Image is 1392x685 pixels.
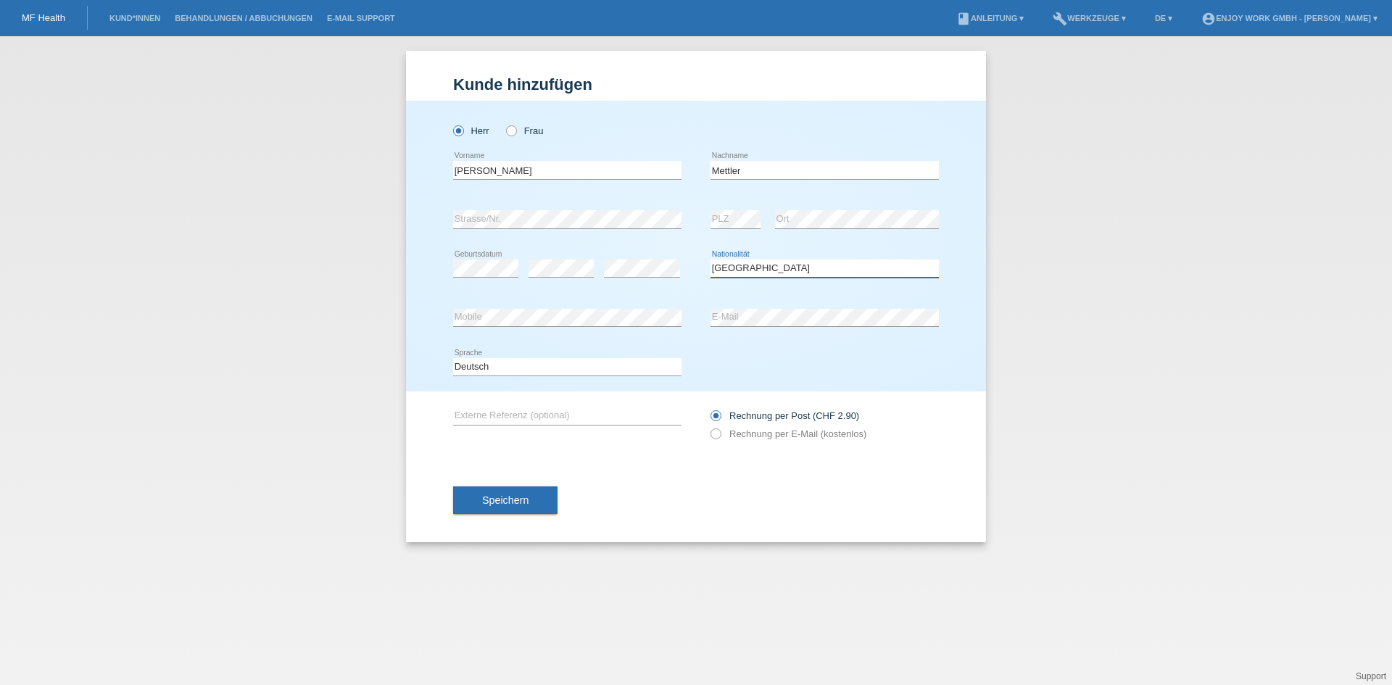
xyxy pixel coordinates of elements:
[710,428,866,439] label: Rechnung per E-Mail (kostenlos)
[1201,12,1216,26] i: account_circle
[1194,14,1385,22] a: account_circleEnjoy Work GmbH - [PERSON_NAME] ▾
[453,125,489,136] label: Herr
[710,410,859,421] label: Rechnung per Post (CHF 2.90)
[506,125,543,136] label: Frau
[956,12,971,26] i: book
[949,14,1031,22] a: bookAnleitung ▾
[506,125,515,135] input: Frau
[710,428,720,447] input: Rechnung per E-Mail (kostenlos)
[453,75,939,94] h1: Kunde hinzufügen
[482,494,529,506] span: Speichern
[167,14,320,22] a: Behandlungen / Abbuchungen
[1356,671,1386,681] a: Support
[320,14,402,22] a: E-Mail Support
[1045,14,1133,22] a: buildWerkzeuge ▾
[102,14,167,22] a: Kund*innen
[1053,12,1067,26] i: build
[710,410,720,428] input: Rechnung per Post (CHF 2.90)
[453,125,463,135] input: Herr
[1148,14,1180,22] a: DE ▾
[22,12,65,23] a: MF Health
[453,486,558,514] button: Speichern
